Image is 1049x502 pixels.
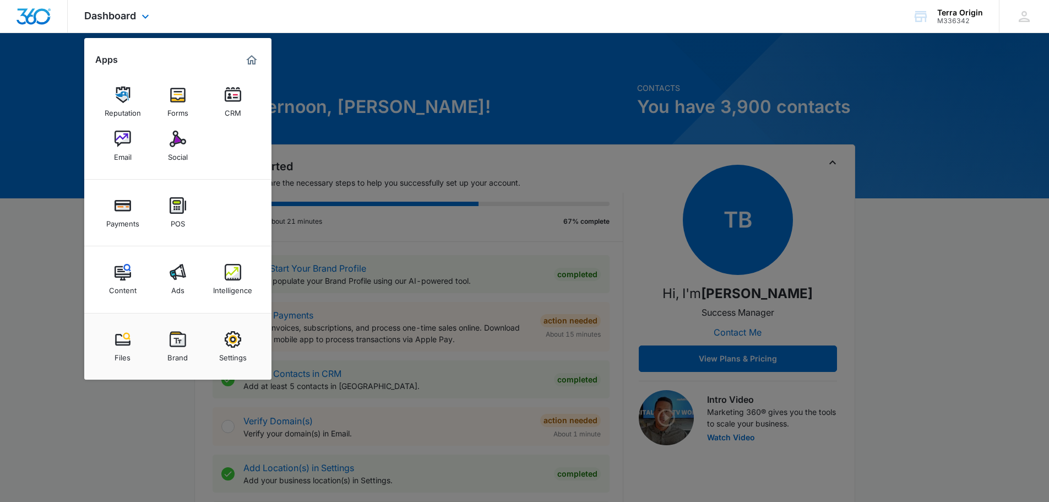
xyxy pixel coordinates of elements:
[102,81,144,123] a: Reputation
[213,280,252,295] div: Intelligence
[167,103,188,117] div: Forms
[114,147,132,161] div: Email
[243,51,260,69] a: Marketing 360® Dashboard
[95,55,118,65] h2: Apps
[937,17,983,25] div: account id
[109,280,137,295] div: Content
[102,326,144,368] a: Files
[168,147,188,161] div: Social
[167,348,188,362] div: Brand
[171,280,184,295] div: Ads
[157,125,199,167] a: Social
[937,8,983,17] div: account name
[84,10,136,21] span: Dashboard
[225,103,241,117] div: CRM
[102,258,144,300] a: Content
[219,348,247,362] div: Settings
[212,81,254,123] a: CRM
[157,192,199,234] a: POS
[102,192,144,234] a: Payments
[212,326,254,368] a: Settings
[102,125,144,167] a: Email
[157,258,199,300] a: Ads
[212,258,254,300] a: Intelligence
[171,214,185,228] div: POS
[106,214,139,228] div: Payments
[157,81,199,123] a: Forms
[105,103,141,117] div: Reputation
[157,326,199,368] a: Brand
[115,348,131,362] div: Files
